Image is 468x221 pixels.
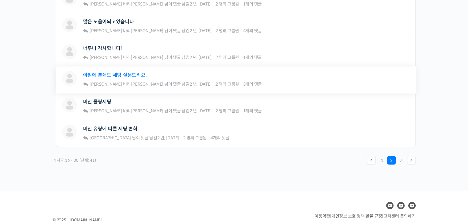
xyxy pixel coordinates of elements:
a: → [407,156,416,165]
span: [PERSON_NAME] 바리[PERSON_NAME] [90,55,163,60]
span: · [208,135,210,141]
span: 2 [387,156,396,165]
span: 2 명의 그룹원 [215,1,239,7]
a: 2 년, [DATE] [190,55,211,60]
span: 2 명의 그룹원 [215,81,239,87]
span: · [240,1,242,7]
a: [PERSON_NAME] 바리[PERSON_NAME] [89,81,163,87]
a: 2 년, [DATE] [190,81,211,87]
a: 3 [396,156,405,165]
a: [PERSON_NAME] 바리[PERSON_NAME] [89,1,163,7]
span: 4개의 댓글 [243,28,262,33]
span: 1개의 댓글 [243,108,262,114]
span: 2 명의 그룹원 [215,108,239,114]
span: 님이 댓글 남김 [89,135,179,141]
a: 2 년, [DATE] [190,1,211,7]
span: 님이 댓글 남김 [89,81,211,87]
span: 2 명의 그룹원 [183,135,207,141]
a: ← [367,156,376,165]
a: 환불 규정 [366,213,382,219]
a: [GEOGRAPHIC_DATA] [89,135,131,141]
span: 4개의 댓글 [210,135,230,141]
span: 설정 [95,187,102,192]
a: 머신 유량에 따른 세팅 변화 [83,126,138,132]
span: · [240,28,242,33]
span: 님이 댓글 남김 [89,55,211,60]
a: 아침에 분쇄도 세팅 질문드려요. [83,72,147,78]
span: [PERSON_NAME] 바리[PERSON_NAME] [90,108,163,114]
a: [PERSON_NAME] 바리[PERSON_NAME] [89,28,163,33]
span: [PERSON_NAME] 바리[PERSON_NAME] [90,81,163,87]
span: 3개의 댓글 [243,81,262,87]
a: [PERSON_NAME] 바리[PERSON_NAME] [89,108,163,114]
span: · [240,81,242,87]
span: 고객센터 문의하기 [383,213,416,219]
span: 1개의 댓글 [243,1,262,7]
span: 1개의 댓글 [243,55,262,60]
a: 2 년, [DATE] [190,28,211,33]
a: 많은 도움이되고있습니다 [83,19,134,25]
span: [PERSON_NAME] 바리[PERSON_NAME] [90,28,163,33]
a: 이용약관 [314,213,330,219]
a: 2 년, [DATE] [157,135,179,141]
a: 설정 [79,177,118,193]
span: 2 명의 그룹원 [215,55,239,60]
a: 개인정보 보호 정책 [331,213,365,219]
a: 머신 물량세팅 [83,99,111,105]
span: 님이 댓글 남김 [89,108,211,114]
a: 대화 [41,177,79,193]
span: [PERSON_NAME] 바리[PERSON_NAME] [90,1,163,7]
a: 1 [378,156,386,165]
div: 게시글 16 - 30 (전체: 41) [53,156,96,165]
a: 너무나 감사합니다! [83,45,122,51]
a: 2 년, [DATE] [190,108,211,114]
span: · [240,108,242,114]
span: 님이 댓글 남김 [89,28,211,33]
span: · [240,55,242,60]
span: 님이 댓글 남김 [89,1,211,7]
span: [GEOGRAPHIC_DATA] [90,135,131,141]
a: 홈 [2,177,41,193]
span: 홈 [19,187,23,192]
span: 대화 [56,187,64,192]
a: [PERSON_NAME] 바리[PERSON_NAME] [89,55,163,60]
span: 2 명의 그룹원 [215,28,239,33]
